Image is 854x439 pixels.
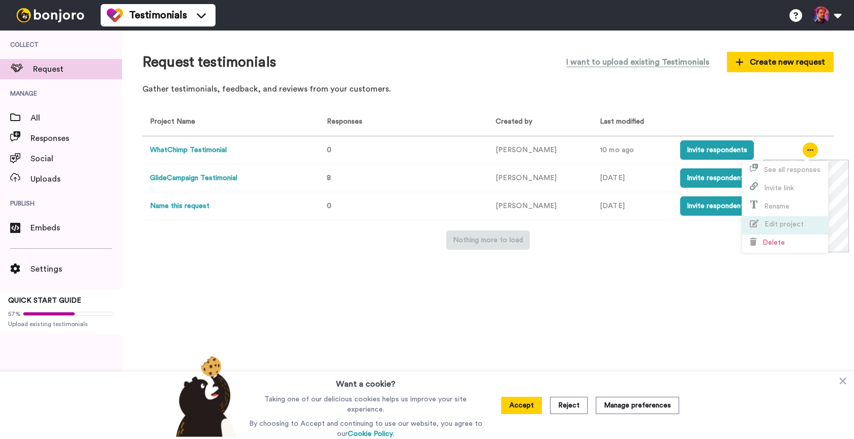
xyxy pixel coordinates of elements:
[488,192,592,220] td: [PERSON_NAME]
[592,164,673,192] td: [DATE]
[150,201,209,212] button: Name this request
[107,7,123,23] img: tm-color.svg
[150,173,237,184] button: GlideCampaign Testimonial
[16,16,24,24] img: logo_orange.svg
[30,112,122,124] span: All
[680,196,754,216] button: Invite respondents
[28,16,50,24] div: v 4.0.25
[762,239,785,246] span: Delete
[736,56,825,68] span: Create new request
[592,192,673,220] td: [DATE]
[8,320,114,328] span: Upload existing testimonials
[764,203,789,210] span: Rename
[39,60,91,67] div: Domain Overview
[592,136,673,164] td: 10 mo ago
[559,51,717,73] button: I want to upload existing Testimonials
[129,8,187,22] span: Testimonials
[596,397,679,414] button: Manage preferences
[348,430,393,437] a: Cookie Policy
[765,221,804,228] span: Edit project
[12,8,88,22] img: bj-logo-header-white.svg
[592,108,673,136] th: Last modified
[30,132,122,144] span: Responses
[33,63,122,75] span: Request
[550,397,588,414] button: Reject
[327,202,331,210] span: 0
[112,60,171,67] div: Keywords by Traffic
[30,153,122,165] span: Social
[27,59,36,67] img: tab_domain_overview_orange.svg
[142,108,315,136] th: Project Name
[327,174,331,182] span: 8
[501,397,542,414] button: Accept
[727,52,834,72] button: Create new request
[16,26,24,35] img: website_grey.svg
[488,136,592,164] td: [PERSON_NAME]
[336,372,395,390] h3: Want a cookie?
[680,140,754,160] button: Invite respondents
[167,356,242,437] img: bear-with-cookie.png
[247,419,485,439] p: By choosing to Accept and continuing to use our website, you agree to our .
[150,145,227,156] button: WhatChimp Testimonial
[247,394,485,415] p: Taking one of our delicious cookies helps us improve your site experience.
[446,230,530,250] button: Nothing more to load
[30,222,122,234] span: Embeds
[142,83,834,95] p: Gather testimonials, feedback, and reviews from your customers.
[30,263,122,275] span: Settings
[26,26,112,35] div: Domain: [DOMAIN_NAME]
[8,297,81,304] span: QUICK START GUIDE
[488,108,592,136] th: Created by
[764,166,820,173] span: See all responses
[764,185,794,192] span: Invite link
[142,54,276,70] h1: Request testimonials
[680,168,754,188] button: Invite respondents
[327,147,331,154] span: 0
[488,164,592,192] td: [PERSON_NAME]
[30,173,122,185] span: Uploads
[8,310,21,318] span: 57%
[101,59,109,67] img: tab_keywords_by_traffic_grey.svg
[323,118,362,125] span: Responses
[566,56,709,68] span: I want to upload existing Testimonials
